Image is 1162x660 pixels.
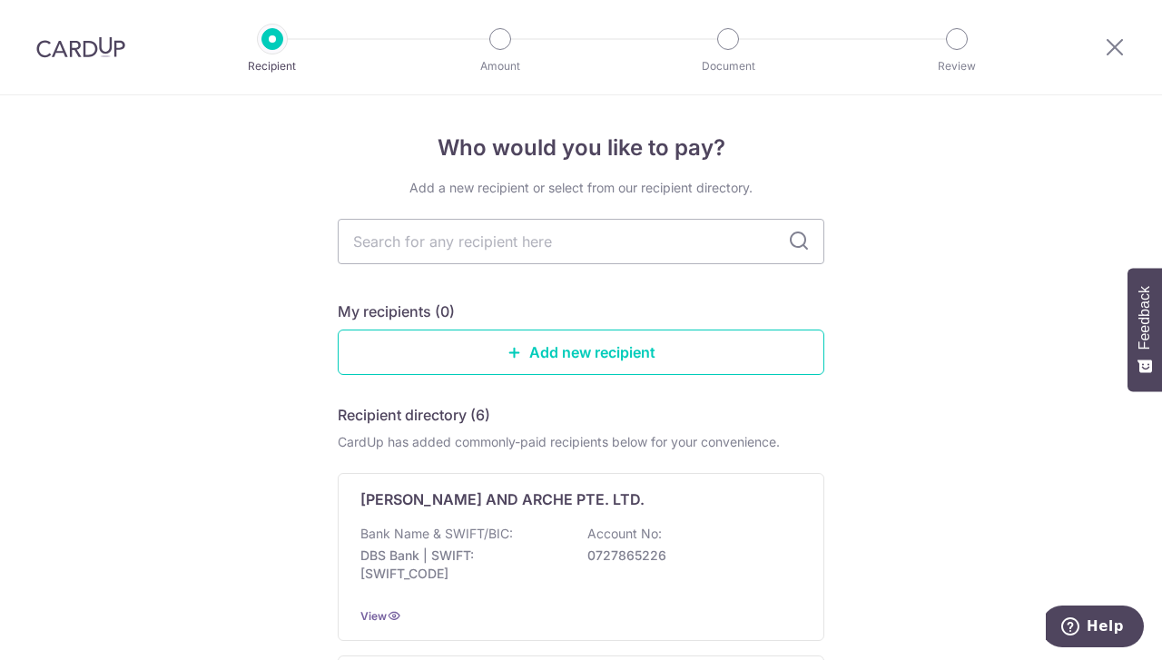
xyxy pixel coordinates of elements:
[1137,286,1153,350] span: Feedback
[338,404,490,426] h5: Recipient directory (6)
[338,132,824,164] h4: Who would you like to pay?
[1046,606,1144,651] iframe: Opens a widget where you can find more information
[360,547,564,583] p: DBS Bank | SWIFT: [SWIFT_CODE]
[360,609,387,623] a: View
[338,219,824,264] input: Search for any recipient here
[205,57,340,75] p: Recipient
[360,525,513,543] p: Bank Name & SWIFT/BIC:
[587,525,662,543] p: Account No:
[338,300,455,322] h5: My recipients (0)
[338,179,824,197] div: Add a new recipient or select from our recipient directory.
[433,57,567,75] p: Amount
[36,36,125,58] img: CardUp
[1128,268,1162,391] button: Feedback - Show survey
[338,433,824,451] div: CardUp has added commonly-paid recipients below for your convenience.
[360,488,645,510] p: [PERSON_NAME] AND ARCHE PTE. LTD.
[661,57,795,75] p: Document
[338,330,824,375] a: Add new recipient
[890,57,1024,75] p: Review
[587,547,791,565] p: 0727865226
